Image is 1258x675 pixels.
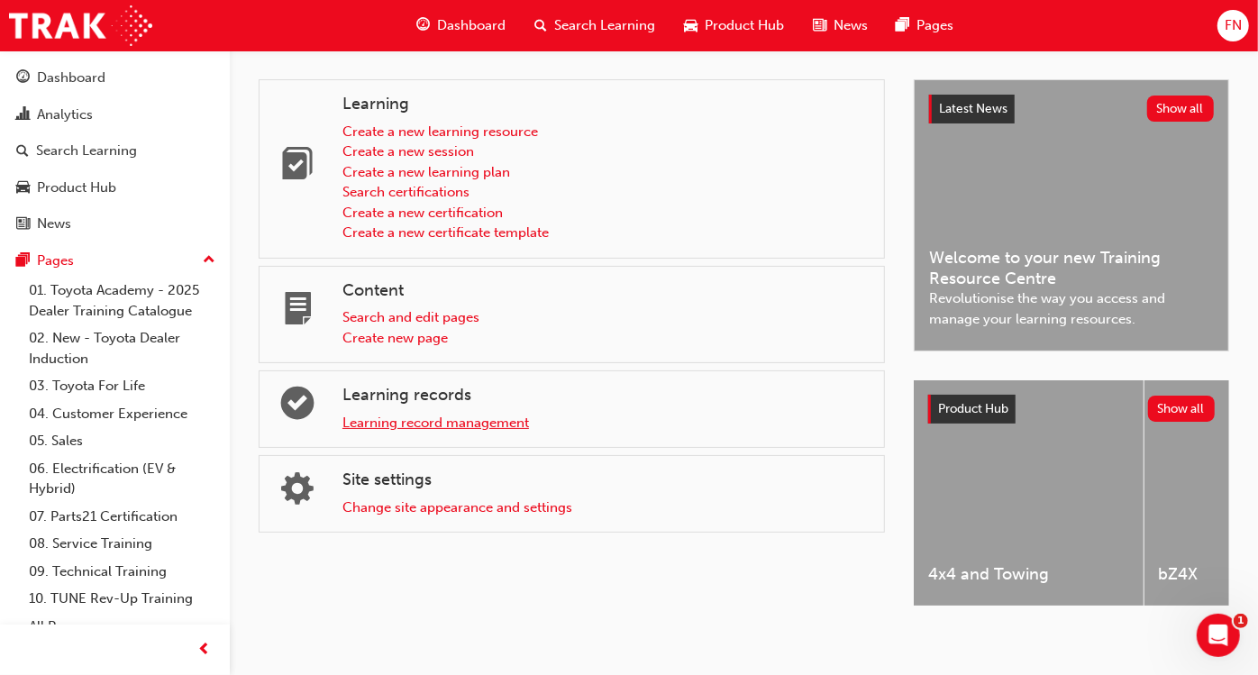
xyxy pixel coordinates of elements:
[7,244,223,278] button: Pages
[342,330,448,346] a: Create new page
[929,248,1214,288] span: Welcome to your new Training Resource Centre
[938,401,1008,416] span: Product Hub
[22,558,223,586] a: 09. Technical Training
[9,5,152,46] img: Trak
[7,207,223,241] a: News
[882,7,969,44] a: pages-iconPages
[928,395,1215,424] a: Product HubShow all
[684,14,697,37] span: car-icon
[7,58,223,244] button: DashboardAnalyticsSearch LearningProduct HubNews
[705,15,784,36] span: Product Hub
[198,639,212,661] span: prev-icon
[37,105,93,125] div: Analytics
[342,386,870,406] h4: Learning records
[914,79,1229,351] a: Latest NewsShow allWelcome to your new Training Resource CentreRevolutionise the way you access a...
[22,585,223,613] a: 10. TUNE Rev-Up Training
[914,380,1144,606] a: 4x4 and Towing
[520,7,670,44] a: search-iconSearch Learning
[16,253,30,269] span: pages-icon
[281,388,314,427] span: learningrecord-icon
[342,499,572,515] a: Change site appearance and settings
[342,224,549,241] a: Create a new certificate template
[36,141,137,161] div: Search Learning
[342,281,870,301] h4: Content
[22,530,223,558] a: 08. Service Training
[1147,96,1215,122] button: Show all
[7,98,223,132] a: Analytics
[16,216,30,233] span: news-icon
[534,14,547,37] span: search-icon
[281,474,314,513] span: cogs-icon
[554,15,655,36] span: Search Learning
[16,143,29,160] span: search-icon
[834,15,868,36] span: News
[22,503,223,531] a: 07. Parts21 Certification
[37,214,71,234] div: News
[342,415,529,431] a: Learning record management
[342,95,870,114] h4: Learning
[1234,614,1248,628] span: 1
[16,180,30,196] span: car-icon
[22,455,223,503] a: 06. Electrification (EV & Hybrid)
[37,68,105,88] div: Dashboard
[7,134,223,168] a: Search Learning
[813,14,826,37] span: news-icon
[929,288,1214,329] span: Revolutionise the way you access and manage your learning resources.
[342,143,474,160] a: Create a new session
[22,372,223,400] a: 03. Toyota For Life
[37,251,74,271] div: Pages
[437,15,506,36] span: Dashboard
[402,7,520,44] a: guage-iconDashboard
[37,178,116,198] div: Product Hub
[670,7,798,44] a: car-iconProduct Hub
[203,249,215,272] span: up-icon
[1148,396,1216,422] button: Show all
[342,205,503,221] a: Create a new certification
[939,101,1007,116] span: Latest News
[7,171,223,205] a: Product Hub
[929,95,1214,123] a: Latest NewsShow all
[917,15,954,36] span: Pages
[22,400,223,428] a: 04. Customer Experience
[416,14,430,37] span: guage-icon
[1217,10,1249,41] button: FN
[342,184,469,200] a: Search certifications
[22,427,223,455] a: 05. Sales
[928,564,1129,585] span: 4x4 and Towing
[22,277,223,324] a: 01. Toyota Academy - 2025 Dealer Training Catalogue
[1197,614,1240,657] iframe: Intercom live chat
[342,470,870,490] h4: Site settings
[342,164,510,180] a: Create a new learning plan
[1225,15,1242,36] span: FN
[16,70,30,87] span: guage-icon
[798,7,882,44] a: news-iconNews
[281,294,314,333] span: page-icon
[342,309,479,325] a: Search and edit pages
[16,107,30,123] span: chart-icon
[7,61,223,95] a: Dashboard
[22,613,223,641] a: All Pages
[22,324,223,372] a: 02. New - Toyota Dealer Induction
[281,149,314,187] span: learning-icon
[897,14,910,37] span: pages-icon
[342,123,538,140] a: Create a new learning resource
